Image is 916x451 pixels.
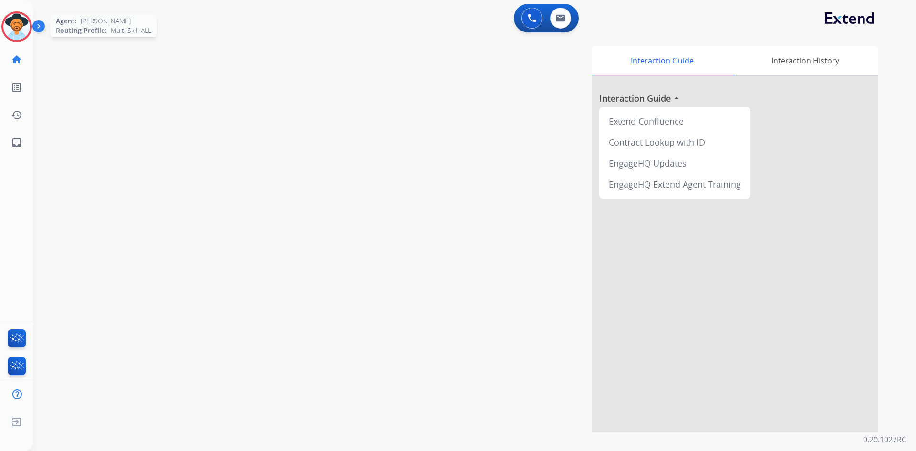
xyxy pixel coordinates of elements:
p: 0.20.1027RC [863,434,906,445]
span: Agent: [56,16,77,26]
span: [PERSON_NAME] [81,16,131,26]
span: Routing Profile: [56,26,107,35]
mat-icon: list_alt [11,82,22,93]
div: Contract Lookup with ID [603,132,747,153]
div: Interaction Guide [592,46,732,75]
mat-icon: home [11,54,22,65]
mat-icon: inbox [11,137,22,148]
div: EngageHQ Extend Agent Training [603,174,747,195]
div: EngageHQ Updates [603,153,747,174]
mat-icon: history [11,109,22,121]
div: Extend Confluence [603,111,747,132]
div: Interaction History [732,46,878,75]
img: avatar [3,13,30,40]
span: Multi Skill ALL [111,26,151,35]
